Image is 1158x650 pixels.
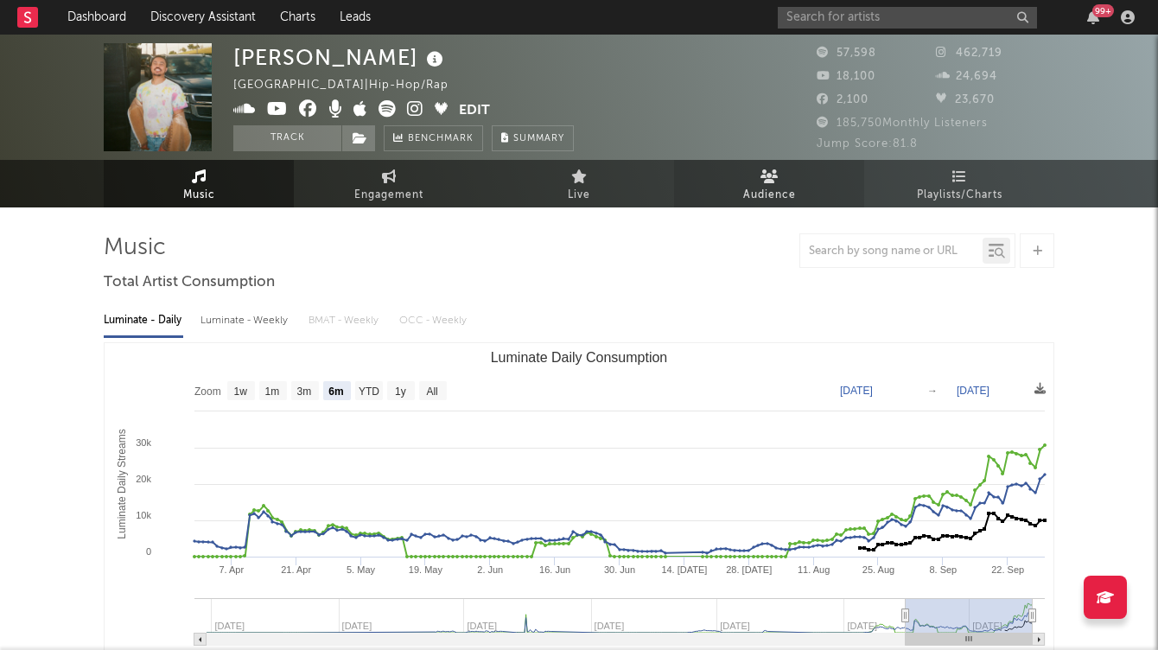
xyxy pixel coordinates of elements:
text: 6m [328,386,343,398]
text: Luminate Daily Streams [116,429,128,538]
input: Search for artists [778,7,1037,29]
text: Luminate Daily Consumption [491,350,668,365]
a: Benchmark [384,125,483,151]
text: 16. Jun [539,564,570,575]
span: 185,750 Monthly Listeners [817,118,988,129]
text: 30. Jun [604,564,635,575]
text: 1m [265,386,280,398]
text: 5. May [347,564,376,575]
span: Benchmark [408,129,474,150]
a: Playlists/Charts [864,160,1054,207]
text: 20k [136,474,151,484]
span: Playlists/Charts [917,185,1002,206]
button: Track [233,125,341,151]
text: 28. [DATE] [726,564,772,575]
text: 11. Aug [798,564,830,575]
text: 1w [234,386,248,398]
div: 99 + [1092,4,1114,17]
div: Luminate - Weekly [200,306,291,335]
button: Edit [459,100,490,122]
text: 21. Apr [281,564,311,575]
button: Summary [492,125,574,151]
span: Engagement [354,185,423,206]
div: [PERSON_NAME] [233,43,448,72]
span: Summary [513,134,564,143]
span: Music [183,185,215,206]
div: [GEOGRAPHIC_DATA] | Hip-Hop/Rap [233,75,468,96]
text: 19. May [409,564,443,575]
button: 99+ [1087,10,1099,24]
span: 2,100 [817,94,868,105]
text: 25. Aug [862,564,894,575]
text: [DATE] [840,385,873,397]
span: Audience [743,185,796,206]
text: 2. Jun [477,564,503,575]
text: All [426,386,437,398]
text: 8. Sep [929,564,957,575]
text: 0 [146,546,151,557]
text: 1y [395,386,406,398]
text: [DATE] [957,385,989,397]
a: Engagement [294,160,484,207]
span: 23,670 [936,94,995,105]
a: Audience [674,160,864,207]
span: 24,694 [936,71,997,82]
span: 462,719 [936,48,1002,59]
a: Music [104,160,294,207]
div: Luminate - Daily [104,306,183,335]
text: 3m [297,386,312,398]
input: Search by song name or URL [800,245,983,258]
span: 18,100 [817,71,875,82]
span: Live [568,185,590,206]
a: Live [484,160,674,207]
text: 22. Sep [991,564,1024,575]
span: 57,598 [817,48,876,59]
text: 10k [136,510,151,520]
text: → [927,385,938,397]
span: Jump Score: 81.8 [817,138,918,150]
text: Zoom [194,386,221,398]
text: YTD [359,386,379,398]
text: 14. [DATE] [661,564,707,575]
text: 7. Apr [219,564,244,575]
text: 30k [136,437,151,448]
span: Total Artist Consumption [104,272,275,293]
